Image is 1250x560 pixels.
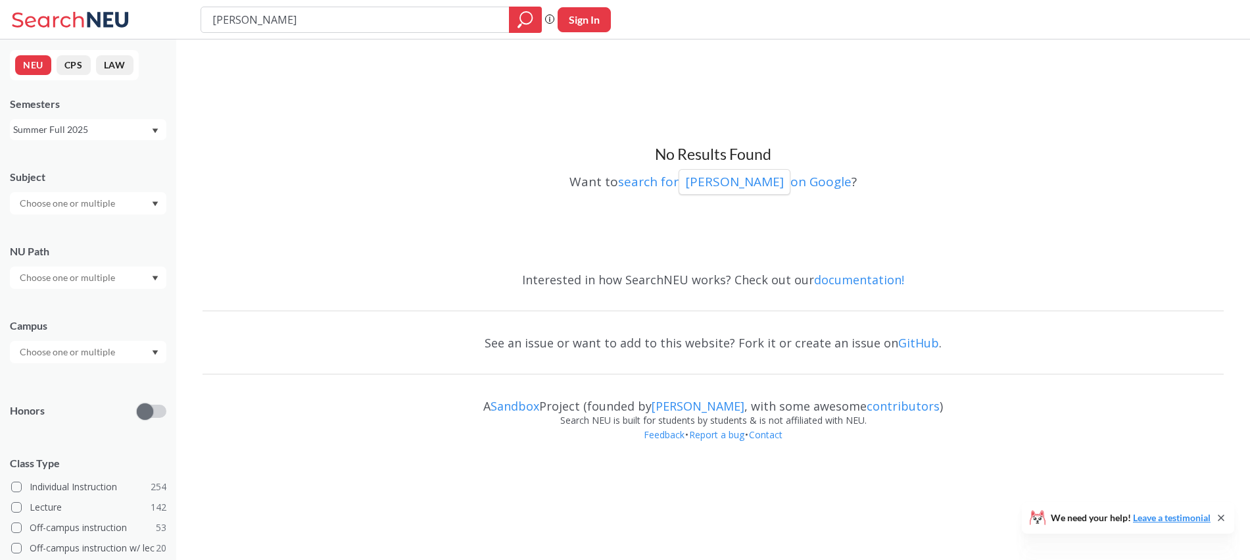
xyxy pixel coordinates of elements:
[13,344,124,360] input: Choose one or multiple
[11,478,166,496] label: Individual Instruction
[618,173,852,190] a: search for[PERSON_NAME]on Google
[151,480,166,494] span: 254
[13,122,151,137] div: Summer Full 2025
[10,119,166,140] div: Summer Full 2025Dropdown arrow
[1051,513,1211,522] span: We need your help!
[898,335,939,351] a: GitHub
[643,428,685,441] a: Feedback
[10,192,166,215] div: Dropdown arrow
[152,350,158,355] svg: Dropdown arrow
[517,11,533,29] svg: magnifying glass
[152,128,158,134] svg: Dropdown arrow
[156,541,166,555] span: 20
[151,500,166,515] span: 142
[57,55,91,75] button: CPS
[491,398,539,414] a: Sandbox
[748,428,783,441] a: Contact
[10,456,166,471] span: Class Type
[11,540,166,557] label: Off-campus instruction w/ lec
[10,318,166,333] div: Campus
[203,145,1224,165] h3: No Results Found
[10,97,166,111] div: Semesters
[203,324,1224,362] div: See an issue or want to add to this website? Fork it or create an issue on .
[10,267,166,289] div: Dropdown arrow
[156,521,166,535] span: 53
[10,341,166,363] div: Dropdown arrow
[11,499,166,516] label: Lecture
[509,7,542,33] div: magnifying glass
[867,398,940,414] a: contributors
[203,387,1224,413] div: A Project (founded by , with some awesome )
[688,428,745,441] a: Report a bug
[15,55,51,75] button: NEU
[203,413,1224,428] div: Search NEU is built for students by students & is not affiliated with NEU.
[10,244,166,259] div: NU Path
[96,55,133,75] button: LAW
[13,195,124,211] input: Choose one or multiple
[152,201,158,207] svg: Dropdown arrow
[10,403,45,419] p: Honors
[203,165,1224,195] div: Want to ?
[203,261,1224,299] div: Interested in how SearchNEU works? Check out our
[203,428,1224,462] div: • •
[10,170,166,184] div: Subject
[11,519,166,536] label: Off-campus instruction
[211,9,500,31] input: Class, professor, course number, "phrase"
[814,272,904,288] a: documentation!
[13,270,124,286] input: Choose one or multiple
[685,173,784,191] p: [PERSON_NAME]
[1133,512,1211,523] a: Leave a testimonial
[652,398,744,414] a: [PERSON_NAME]
[152,276,158,281] svg: Dropdown arrow
[558,7,611,32] button: Sign In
